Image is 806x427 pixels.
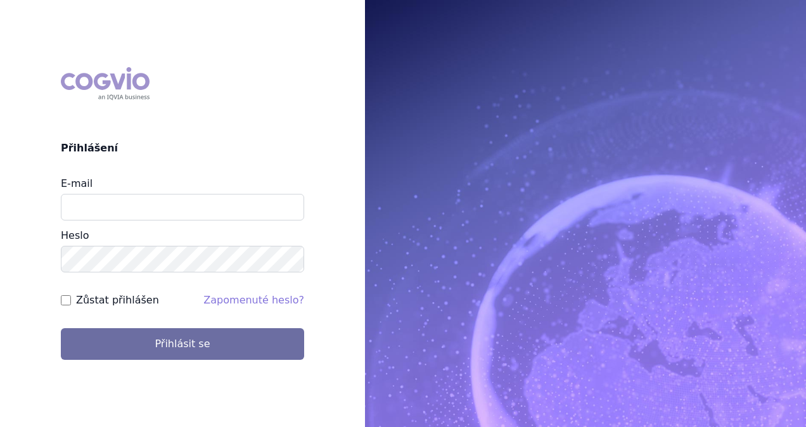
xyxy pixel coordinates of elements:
[61,67,150,100] div: COGVIO
[203,294,304,306] a: Zapomenuté heslo?
[61,177,93,189] label: E-mail
[61,141,304,156] h2: Přihlášení
[61,229,89,241] label: Heslo
[76,293,159,308] label: Zůstat přihlášen
[61,328,304,360] button: Přihlásit se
